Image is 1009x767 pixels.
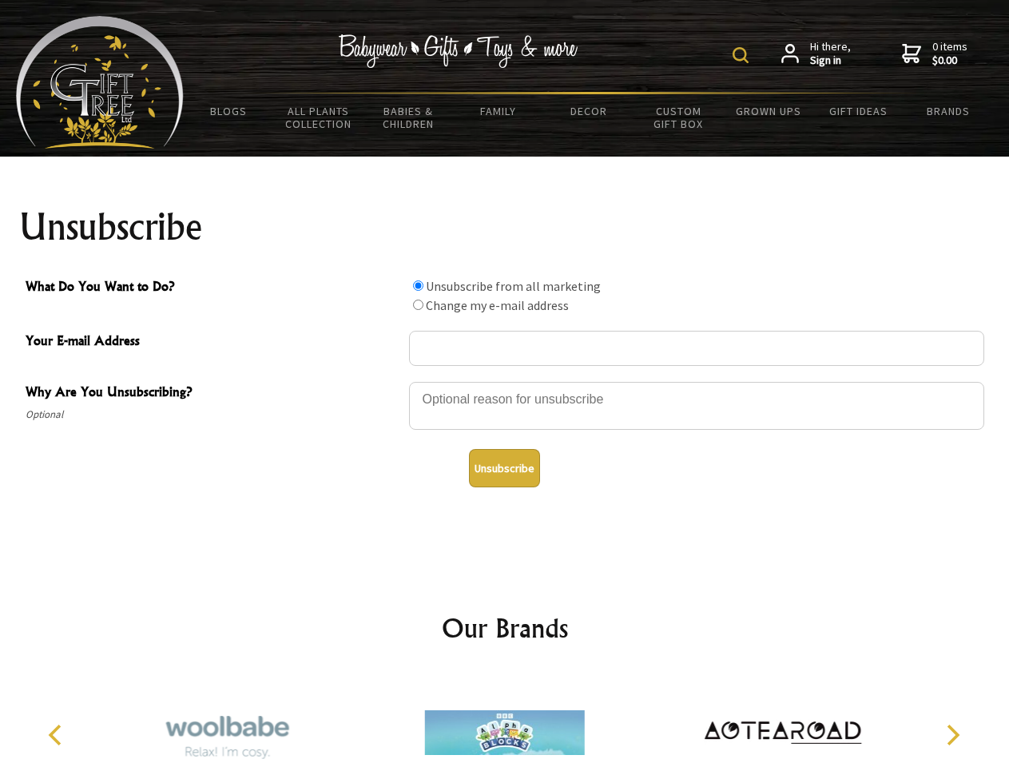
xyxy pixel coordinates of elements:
[19,208,991,246] h1: Unsubscribe
[469,449,540,487] button: Unsubscribe
[409,382,984,430] textarea: Why Are You Unsubscribing?
[902,40,967,68] a: 0 items$0.00
[810,54,851,68] strong: Sign in
[32,609,978,647] h2: Our Brands
[932,39,967,68] span: 0 items
[454,94,544,128] a: Family
[813,94,904,128] a: Gift Ideas
[904,94,994,128] a: Brands
[935,717,970,753] button: Next
[413,300,423,310] input: What Do You Want to Do?
[932,54,967,68] strong: $0.00
[363,94,454,141] a: Babies & Children
[543,94,634,128] a: Decor
[26,405,401,424] span: Optional
[723,94,813,128] a: Grown Ups
[426,278,601,294] label: Unsubscribe from all marketing
[426,297,569,313] label: Change my e-mail address
[274,94,364,141] a: All Plants Collection
[339,34,578,68] img: Babywear - Gifts - Toys & more
[810,40,851,68] span: Hi there,
[184,94,274,128] a: BLOGS
[413,280,423,291] input: What Do You Want to Do?
[26,276,401,300] span: What Do You Want to Do?
[634,94,724,141] a: Custom Gift Box
[409,331,984,366] input: Your E-mail Address
[40,717,75,753] button: Previous
[16,16,184,149] img: Babyware - Gifts - Toys and more...
[26,331,401,354] span: Your E-mail Address
[733,47,749,63] img: product search
[26,382,401,405] span: Why Are You Unsubscribing?
[781,40,851,68] a: Hi there,Sign in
